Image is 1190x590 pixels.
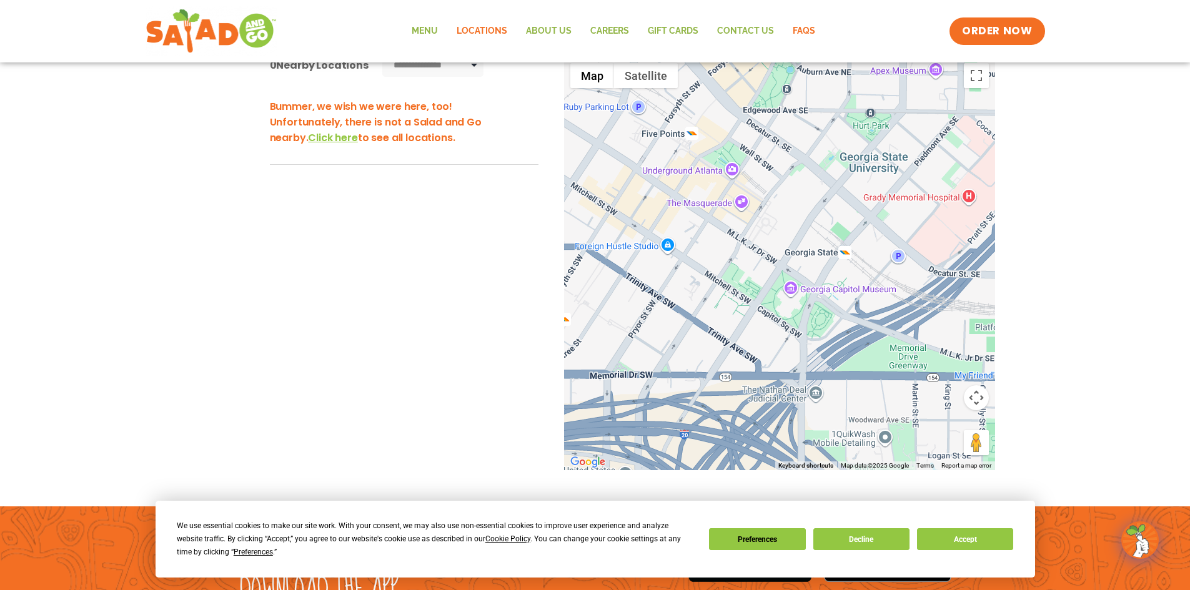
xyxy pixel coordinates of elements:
h3: Bummer, we wish we were here, too! Unfortunately, there is not a Salad and Go nearby. to see all ... [270,99,538,145]
button: Map camera controls [964,385,989,410]
nav: Menu [402,17,825,46]
button: Decline [813,528,910,550]
a: Open this area in Google Maps (opens a new window) [567,454,608,470]
span: Preferences [234,548,273,556]
a: GIFT CARDS [638,17,708,46]
button: Show street map [570,63,614,88]
button: Accept [917,528,1013,550]
a: Menu [402,17,447,46]
a: About Us [517,17,581,46]
a: Locations [447,17,517,46]
a: Report a map error [941,462,991,469]
a: Contact Us [708,17,783,46]
span: Map data ©2025 Google [841,462,909,469]
span: Click here [308,130,357,145]
button: Drag Pegman onto the map to open Street View [964,430,989,455]
button: Preferences [709,528,805,550]
a: FAQs [783,17,825,46]
span: 0 [270,58,277,72]
a: Careers [581,17,638,46]
span: Cookie Policy [485,534,530,543]
button: Show satellite imagery [614,63,678,88]
button: Keyboard shortcuts [778,461,833,470]
span: ORDER NOW [962,24,1032,39]
img: new-SAG-logo-768×292 [146,6,277,56]
div: Cookie Consent Prompt [156,501,1035,578]
button: Toggle fullscreen view [964,63,989,88]
img: wpChatIcon [1123,523,1158,558]
div: We use essential cookies to make our site work. With your consent, we may also use non-essential ... [177,519,694,559]
a: Terms (opens in new tab) [916,462,934,469]
div: Nearby Locations [270,57,369,73]
img: Google [567,454,608,470]
a: ORDER NOW [950,17,1044,45]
